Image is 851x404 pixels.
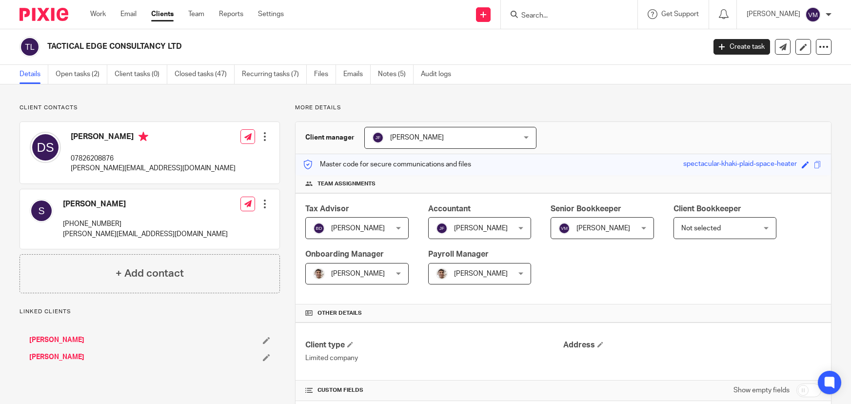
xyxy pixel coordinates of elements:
h4: Client type [305,340,563,350]
span: Senior Bookkeeper [551,205,621,213]
a: Open tasks (2) [56,65,107,84]
p: More details [295,104,831,112]
div: spectacular-khaki-plaid-space-heater [683,159,797,170]
h4: + Add contact [116,266,184,281]
span: Tax Advisor [305,205,349,213]
p: [PERSON_NAME] [747,9,800,19]
a: Reports [219,9,243,19]
img: svg%3E [30,199,53,222]
a: Email [120,9,137,19]
h3: Client manager [305,133,355,142]
input: Search [520,12,608,20]
span: [PERSON_NAME] [331,270,385,277]
p: Client contacts [20,104,280,112]
a: Closed tasks (47) [175,65,235,84]
h2: TACTICAL EDGE CONSULTANCY LTD [47,41,569,52]
span: [PERSON_NAME] [390,134,444,141]
a: [PERSON_NAME] [29,335,84,345]
h4: Address [563,340,821,350]
span: Other details [317,309,362,317]
span: [PERSON_NAME] [331,225,385,232]
span: [PERSON_NAME] [454,225,508,232]
p: [PERSON_NAME][EMAIL_ADDRESS][DOMAIN_NAME] [71,163,236,173]
a: Emails [343,65,371,84]
i: Primary [139,132,148,141]
img: svg%3E [313,222,325,234]
a: Notes (5) [378,65,414,84]
label: Show empty fields [733,385,790,395]
img: PXL_20240409_141816916.jpg [436,268,448,280]
a: Audit logs [421,65,458,84]
a: [PERSON_NAME] [29,352,84,362]
span: Payroll Manager [428,250,489,258]
span: Get Support [661,11,699,18]
a: Team [188,9,204,19]
a: Create task [713,39,770,55]
p: Master code for secure communications and files [303,160,471,169]
img: svg%3E [805,7,821,22]
p: Limited company [305,353,563,363]
h4: CUSTOM FIELDS [305,386,563,394]
img: Pixie [20,8,68,21]
p: [PERSON_NAME][EMAIL_ADDRESS][DOMAIN_NAME] [63,229,228,239]
span: Not selected [681,225,721,232]
p: [PHONE_NUMBER] [63,219,228,229]
p: Linked clients [20,308,280,316]
img: svg%3E [558,222,570,234]
a: Client tasks (0) [115,65,167,84]
span: Accountant [428,205,471,213]
img: svg%3E [20,37,40,57]
p: 07826208876 [71,154,236,163]
a: Clients [151,9,174,19]
a: Files [314,65,336,84]
span: Team assignments [317,180,376,188]
h4: [PERSON_NAME] [63,199,228,209]
span: Client Bookkeeper [673,205,741,213]
img: svg%3E [372,132,384,143]
a: Settings [258,9,284,19]
span: [PERSON_NAME] [576,225,630,232]
span: Onboarding Manager [305,250,384,258]
a: Details [20,65,48,84]
img: svg%3E [30,132,61,163]
img: svg%3E [436,222,448,234]
span: [PERSON_NAME] [454,270,508,277]
a: Work [90,9,106,19]
a: Recurring tasks (7) [242,65,307,84]
h4: [PERSON_NAME] [71,132,236,144]
img: PXL_20240409_141816916.jpg [313,268,325,280]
